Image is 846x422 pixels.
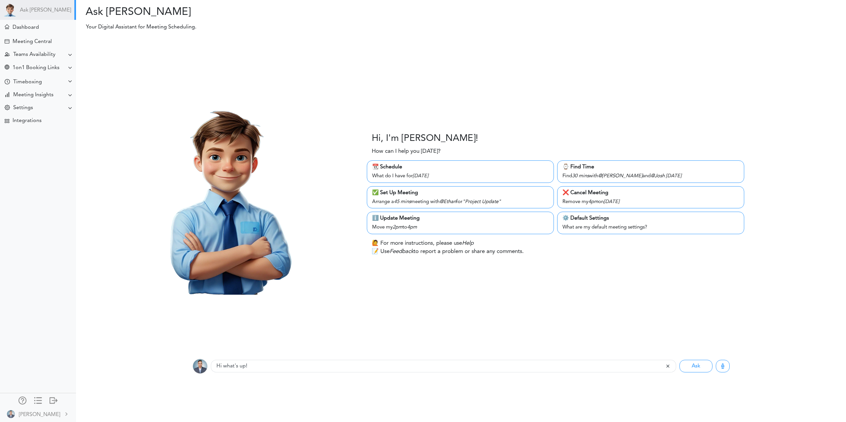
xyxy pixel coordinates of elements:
i: 30 mins [572,174,589,179]
i: @Ethan [440,199,456,204]
p: 📝 Use to report a problem or share any comments. [372,247,524,256]
img: Powered by TEAMCAL AI [3,3,17,17]
h3: Hi, I'm [PERSON_NAME]! [372,133,478,145]
div: Show only icons [34,397,42,403]
i: @Josh [651,174,665,179]
img: Theo.png [126,95,326,295]
i: [DATE] [666,174,681,179]
i: [DATE] [413,174,428,179]
div: ❌ Cancel Meeting [562,189,739,197]
i: Help [462,240,474,246]
img: BWv8PPf8N0ctf3JvtTlAAAAAASUVORK5CYII= [7,410,15,418]
i: "Project Update" [462,199,501,204]
i: 4pm [588,199,598,204]
div: Meeting Dashboard [5,24,9,29]
div: Log out [50,397,58,403]
div: ✅ Set Up Meeting [372,189,549,197]
div: Arrange a meeting with for [372,197,549,206]
button: Ask [679,360,712,372]
div: Dashboard [13,24,39,31]
img: BWv8PPf8N0ctf3JvtTlAAAAAASUVORK5CYII= [193,359,208,374]
p: 🙋 For more instructions, please use [372,239,474,248]
div: Share Meeting Link [5,65,9,71]
p: How can I help you [DATE]? [372,147,441,156]
i: 45 mins [394,199,411,204]
div: Timeboxing [13,79,42,85]
a: [PERSON_NAME] [1,406,75,421]
div: Remove my on [562,197,739,206]
div: What do I have for [372,171,549,180]
div: Create Meeting [5,39,9,44]
i: 4pm [407,225,417,230]
i: 2pm [393,225,403,230]
div: ⌚️ Find Time [562,163,739,171]
i: [DATE] [604,199,619,204]
div: Teams Availability [13,52,56,58]
div: Settings [13,105,33,111]
i: @[PERSON_NAME] [598,174,642,179]
h2: Ask [PERSON_NAME] [81,6,456,19]
a: Change side menu [34,397,42,406]
div: Move my to [372,222,549,232]
div: [PERSON_NAME] [19,411,60,419]
div: Integrations [13,118,42,124]
div: 1on1 Booking Links [13,65,59,71]
div: Find with and [562,171,739,180]
div: Meeting Central [13,39,52,45]
i: Feedback [390,249,413,254]
div: 📆 Schedule [372,163,549,171]
div: ⚙️ Default Settings [562,214,739,222]
div: Manage Members and Externals [19,397,26,403]
a: Ask [PERSON_NAME] [20,7,71,14]
div: Meeting Insights [13,92,54,98]
a: Manage Members and Externals [19,397,26,406]
div: Time Your Goals [5,79,10,85]
p: Your Digital Assistant for Meeting Scheduling. [81,23,620,31]
div: ℹ️ Update Meeting [372,214,549,222]
div: What are my default meeting settings? [562,222,739,232]
div: TEAMCAL AI Workflow Apps [5,119,9,123]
